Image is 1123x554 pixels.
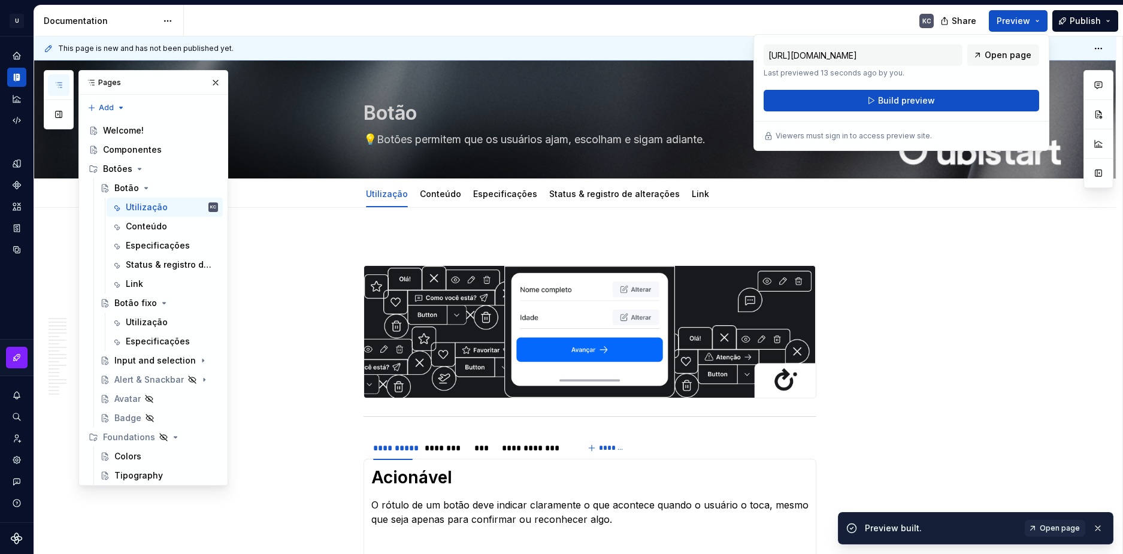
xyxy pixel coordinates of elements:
div: Tipography [114,470,163,482]
img: e357f963-7965-4b82-955e-0f758a2248b6.png [364,266,816,398]
a: Assets [7,197,26,216]
a: Botão fixo [95,293,223,313]
div: U [10,14,24,28]
div: Utilização [361,181,413,206]
a: Open page [1025,520,1085,537]
a: Status & registro de alterações [549,189,680,199]
textarea: 💡Botões permitem que os usuários ajam, escolham e sigam adiante. [361,130,814,149]
a: Documentation [7,68,26,87]
div: Especificações [126,240,190,252]
div: Foundations [103,431,155,443]
div: Pages [79,71,228,95]
div: Conteúdo [126,220,167,232]
div: Avatar [114,393,141,405]
span: Add [99,103,114,113]
a: Code automation [7,111,26,130]
a: Especificações [107,236,223,255]
div: Foundations [84,428,223,447]
button: U [2,8,31,34]
div: Botão fixo [114,297,157,309]
span: Open page [985,49,1031,61]
a: Badge [95,408,223,428]
button: Contact support [7,472,26,491]
div: Preview built. [865,522,1018,534]
a: Link [107,274,223,293]
div: Botões [84,159,223,178]
div: Utilização [126,316,168,328]
svg: Supernova Logo [11,532,23,544]
div: Documentation [44,15,157,27]
a: Botão [95,178,223,198]
a: Utilização [107,313,223,332]
a: Tipography [95,466,223,485]
a: Conteúdo [420,189,461,199]
span: Preview [997,15,1030,27]
a: Link [692,189,709,199]
div: Link [687,181,714,206]
div: KC [210,201,216,213]
span: Publish [1070,15,1101,27]
p: O rótulo de um botão deve indicar claramente o que acontece quando o usuário o toca, mesmo que se... [371,498,809,526]
textarea: Botão [361,99,814,128]
a: Analytics [7,89,26,108]
div: Badge [114,412,141,424]
a: UtilizaçãoKC [107,198,223,217]
a: Componentes [84,140,223,159]
div: Alert & Snackbar [114,374,184,386]
span: Open page [1040,523,1080,533]
button: Add [84,99,129,116]
div: Input and selection [114,355,196,367]
button: Search ⌘K [7,407,26,426]
a: Storybook stories [7,219,26,238]
a: Invite team [7,429,26,448]
a: Open page [967,44,1039,66]
div: Status & registro de alterações [126,259,216,271]
button: Share [934,10,984,32]
h1: Acionável [371,467,809,488]
a: Utilização [366,189,408,199]
p: Viewers must sign in to access preview site. [776,131,932,141]
a: Alert & Snackbar [95,370,223,389]
a: Data sources [7,240,26,259]
div: Botão [114,182,139,194]
span: This page is new and has not been published yet. [58,44,234,53]
span: Share [952,15,976,27]
div: Welcome! [103,125,144,137]
a: Settings [7,450,26,470]
a: Home [7,46,26,65]
a: Especificações [473,189,537,199]
div: Colors [114,450,141,462]
a: Input and selection [95,351,223,370]
p: Last previewed 13 seconds ago by you. [764,68,962,78]
button: Notifications [7,386,26,405]
a: Avatar [95,389,223,408]
a: Status & registro de alterações [107,255,223,274]
a: Design tokens [7,154,26,173]
button: Preview [989,10,1048,32]
div: KC [922,16,931,26]
div: Conteúdo [415,181,466,206]
div: Status & registro de alterações [544,181,685,206]
div: Componentes [103,144,162,156]
button: Publish [1052,10,1118,32]
a: Welcome! [84,121,223,140]
button: Build preview [764,90,1039,111]
a: Components [7,175,26,195]
a: Colors [95,447,223,466]
span: Build preview [878,95,935,107]
div: Utilização [126,201,168,213]
a: Especificações [107,332,223,351]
